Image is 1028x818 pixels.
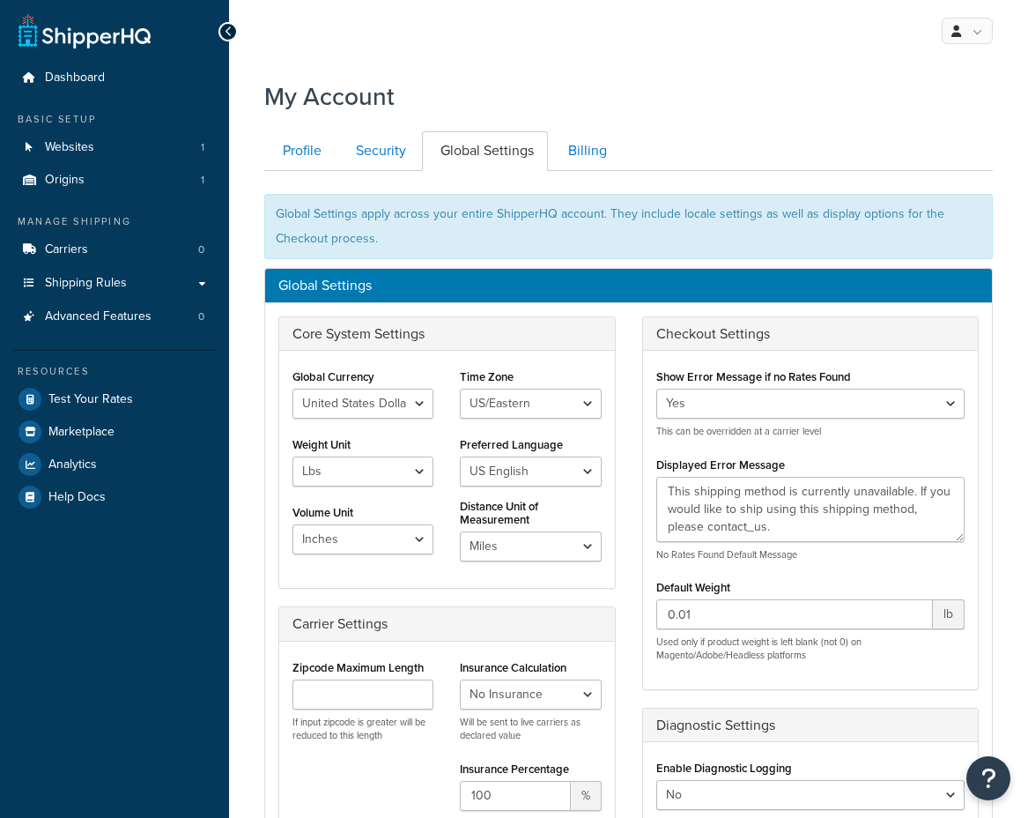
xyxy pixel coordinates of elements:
li: Carriers [13,234,216,266]
span: lb [933,599,965,629]
h3: Diagnostic Settings [656,718,965,733]
span: Help Docs [48,490,106,505]
a: Global Settings [422,131,548,171]
label: Zipcode Maximum Length [292,661,424,674]
label: Volume Unit [292,506,353,519]
h3: Carrier Settings [292,616,602,632]
label: Distance Unit of Measurement [460,500,601,526]
span: Websites [45,140,94,155]
span: 0 [198,242,204,257]
textarea: This shipping method is currently unavailable. If you would like to ship using this shipping meth... [656,477,965,542]
span: Carriers [45,242,88,257]
a: Security [337,131,420,171]
a: Help Docs [13,481,216,513]
label: Show Error Message if no Rates Found [656,370,851,383]
a: Shipping Rules [13,267,216,300]
span: Shipping Rules [45,276,127,291]
a: Analytics [13,449,216,480]
p: No Rates Found Default Message [656,548,965,561]
label: Insurance Calculation [460,661,566,674]
li: Origins [13,164,216,197]
button: Open Resource Center [966,756,1010,800]
h1: My Account [264,79,395,114]
span: % [571,781,602,811]
label: Default Weight [656,581,730,594]
li: Websites [13,131,216,164]
a: Websites 1 [13,131,216,164]
div: Resources [13,364,216,379]
a: Carriers 0 [13,234,216,266]
a: Marketplace [13,416,216,448]
li: Advanced Features [13,301,216,333]
span: Test Your Rates [48,392,133,407]
span: Origins [45,173,85,188]
div: Basic Setup [13,112,216,127]
a: Test Your Rates [13,383,216,415]
span: Dashboard [45,71,105,86]
label: Weight Unit [292,438,351,451]
span: 1 [201,140,204,155]
h3: Core System Settings [292,326,602,342]
label: Preferred Language [460,438,563,451]
span: 0 [198,309,204,324]
label: Global Currency [292,370,374,383]
label: Insurance Percentage [460,762,569,776]
label: Displayed Error Message [656,458,785,472]
a: Origins 1 [13,164,216,197]
p: Will be sent to live carriers as declared value [460,716,601,743]
p: If input zipcode is greater will be reduced to this length [292,716,433,743]
h3: Checkout Settings [656,326,965,342]
a: Advanced Features 0 [13,301,216,333]
p: Used only if product weight is left blank (not 0) on Magento/Adobe/Headless platforms [656,636,965,663]
a: Dashboard [13,62,216,94]
a: Billing [550,131,621,171]
a: Profile [264,131,336,171]
h3: Global Settings [278,278,979,294]
div: Global Settings apply across your entire ShipperHQ account. They include locale settings as well ... [264,194,993,259]
label: Time Zone [460,370,514,383]
span: Analytics [48,457,97,472]
span: Advanced Features [45,309,152,324]
label: Enable Diagnostic Logging [656,762,792,775]
span: 1 [201,173,204,188]
span: Marketplace [48,425,115,440]
div: Manage Shipping [13,214,216,229]
a: ShipperHQ Home [18,13,151,48]
p: This can be overridden at a carrier level [656,425,965,438]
